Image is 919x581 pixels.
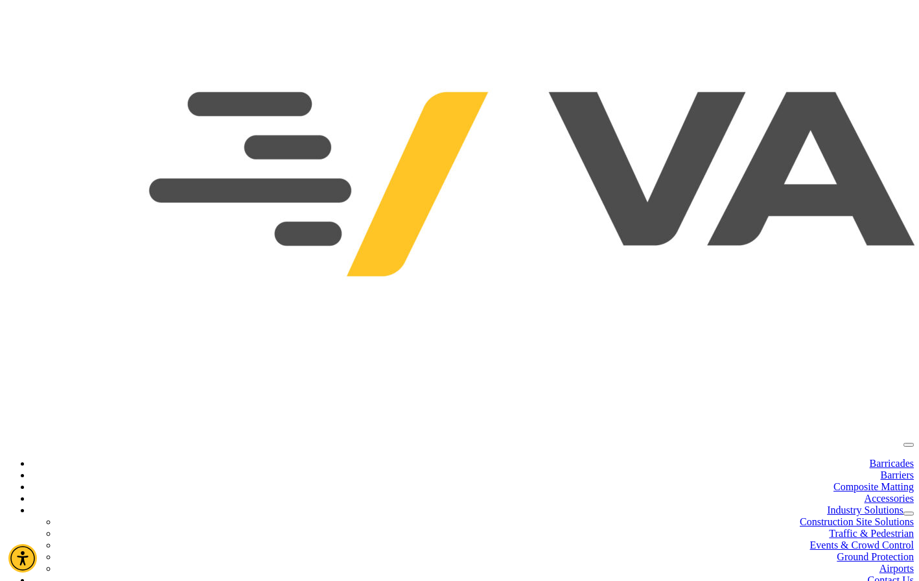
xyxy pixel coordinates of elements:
[870,458,914,469] a: Barricades
[8,544,37,573] div: Accessibility Menu
[879,563,914,574] a: Airports
[833,481,914,492] a: Composite Matting
[800,516,914,527] a: Construction Site Solutions
[827,504,903,516] a: Industry Solutions
[829,528,914,539] a: Traffic & Pedestrian
[810,539,914,551] a: Events & Crowd Control
[880,469,914,480] a: Barriers
[865,493,914,504] a: Accessories
[903,512,914,516] button: dropdown toggle
[837,551,914,562] a: Ground Protection
[903,443,914,447] button: menu toggle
